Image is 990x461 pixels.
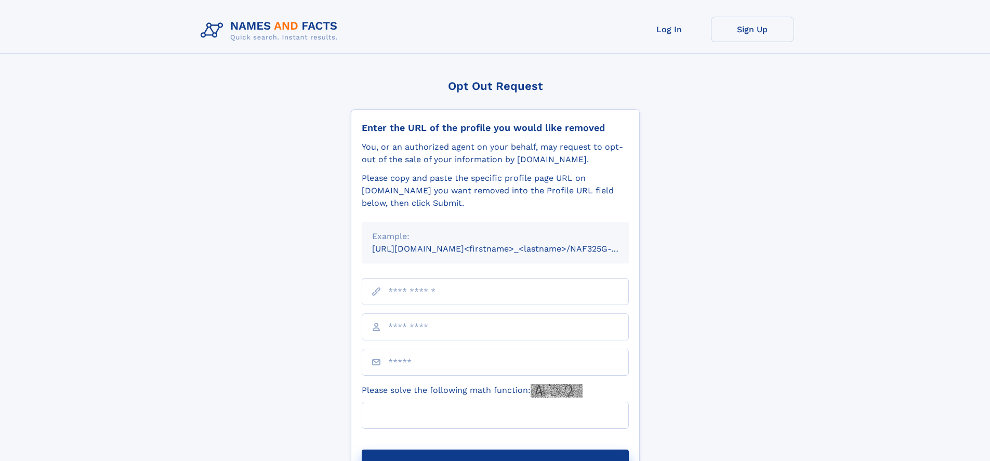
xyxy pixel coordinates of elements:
[362,172,629,209] div: Please copy and paste the specific profile page URL on [DOMAIN_NAME] you want removed into the Pr...
[362,122,629,134] div: Enter the URL of the profile you would like removed
[351,80,640,93] div: Opt Out Request
[711,17,794,42] a: Sign Up
[362,384,583,398] label: Please solve the following math function:
[196,17,346,45] img: Logo Names and Facts
[362,141,629,166] div: You, or an authorized agent on your behalf, may request to opt-out of the sale of your informatio...
[628,17,711,42] a: Log In
[372,244,649,254] small: [URL][DOMAIN_NAME]<firstname>_<lastname>/NAF325G-xxxxxxxx
[372,230,618,243] div: Example:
